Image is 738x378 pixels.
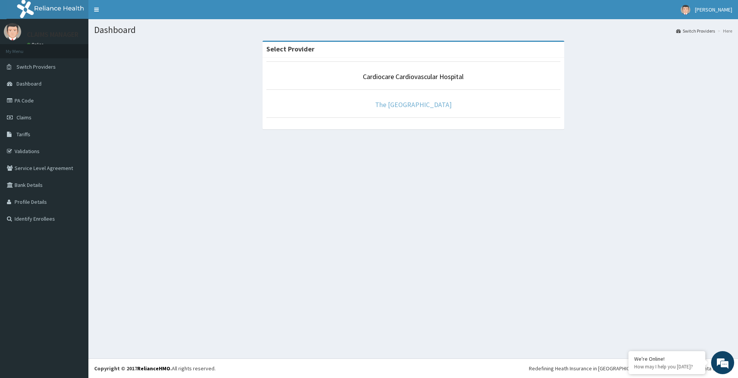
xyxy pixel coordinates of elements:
[634,363,700,370] p: How may I help you today?
[4,23,21,40] img: User Image
[137,365,170,372] a: RelianceHMO
[17,63,56,70] span: Switch Providers
[17,80,42,87] span: Dashboard
[27,42,45,47] a: Online
[17,114,32,121] span: Claims
[266,45,314,53] strong: Select Provider
[681,5,690,15] img: User Image
[88,358,738,378] footer: All rights reserved.
[695,6,732,13] span: [PERSON_NAME]
[94,25,732,35] h1: Dashboard
[17,131,30,138] span: Tariffs
[94,365,172,372] strong: Copyright © 2017 .
[529,365,732,372] div: Redefining Heath Insurance in [GEOGRAPHIC_DATA] using Telemedicine and Data Science!
[716,28,732,34] li: Here
[676,28,715,34] a: Switch Providers
[634,355,700,362] div: We're Online!
[375,100,452,109] a: The [GEOGRAPHIC_DATA]
[363,72,464,81] a: Cardiocare Cardiovascular Hospital
[27,31,78,38] p: CLAIMS MANAGER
